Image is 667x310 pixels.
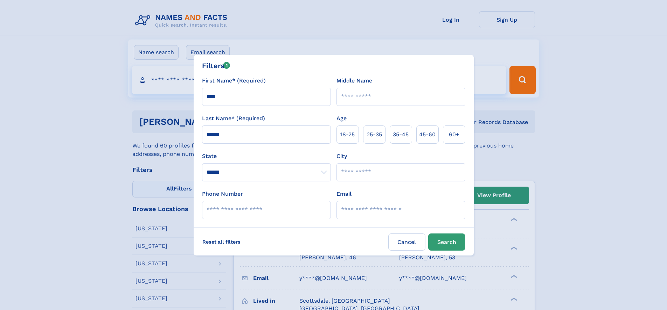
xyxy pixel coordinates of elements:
span: 18‑25 [340,130,355,139]
span: 35‑45 [393,130,409,139]
div: Filters [202,60,230,71]
label: Phone Number [202,190,243,198]
span: 60+ [449,130,459,139]
label: First Name* (Required) [202,77,266,85]
label: City [336,152,347,160]
label: Email [336,190,352,198]
label: Middle Name [336,77,372,85]
label: Age [336,114,347,123]
label: State [202,152,331,160]
label: Cancel [388,233,425,251]
button: Search [428,233,465,251]
label: Reset all filters [198,233,245,250]
span: 45‑60 [419,130,436,139]
label: Last Name* (Required) [202,114,265,123]
span: 25‑35 [367,130,382,139]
